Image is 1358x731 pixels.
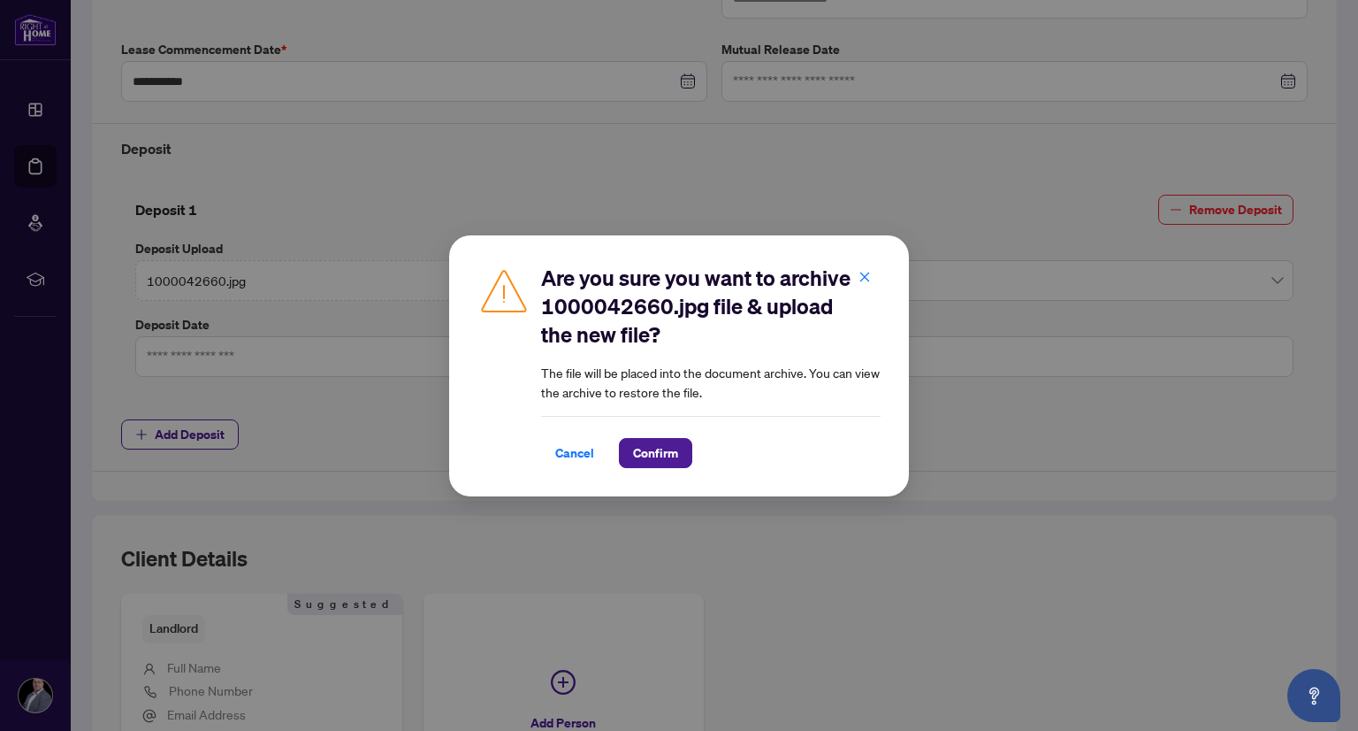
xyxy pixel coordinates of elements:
span: Confirm [633,439,678,467]
button: Confirm [619,438,692,468]
div: The file will be placed into the document archive. You can view the archive to restore the file. [541,264,881,468]
img: Caution Icon [477,264,530,317]
span: Cancel [555,439,594,467]
span: close [858,270,871,282]
button: Cancel [541,438,608,468]
h2: Are you sure you want to archive 1000042660.jpg file & upload the new file? [541,264,881,349]
button: Open asap [1287,669,1340,722]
